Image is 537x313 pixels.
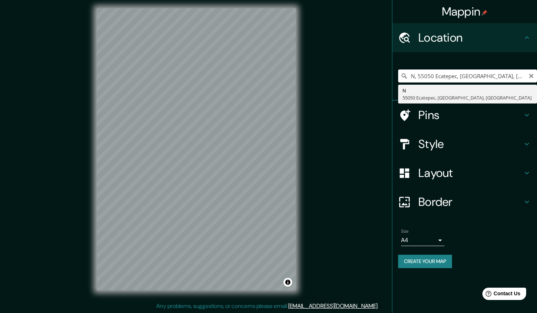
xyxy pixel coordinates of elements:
div: Location [392,23,537,52]
a: [EMAIL_ADDRESS][DOMAIN_NAME] [288,302,378,310]
h4: Location [418,30,523,45]
div: . [380,302,381,310]
button: Clear [528,72,534,79]
h4: Pins [418,108,523,122]
label: Size [401,228,409,234]
input: Pick your city or area [398,69,537,83]
h4: Border [418,195,523,209]
img: pin-icon.png [482,10,487,16]
h4: Style [418,137,523,151]
canvas: Map [97,8,296,290]
button: Toggle attribution [284,278,292,287]
button: Create your map [398,255,452,268]
div: Layout [392,158,537,187]
iframe: Help widget launcher [473,285,529,305]
div: Border [392,187,537,216]
h4: Layout [418,166,523,180]
h4: Mappin [442,4,488,19]
div: . [379,302,380,310]
div: 55050 Ecatepec, [GEOGRAPHIC_DATA], [GEOGRAPHIC_DATA] [402,94,533,101]
div: N [402,87,533,94]
div: Pins [392,101,537,130]
div: A4 [401,234,444,246]
p: Any problems, suggestions, or concerns please email . [156,302,379,310]
div: Style [392,130,537,158]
